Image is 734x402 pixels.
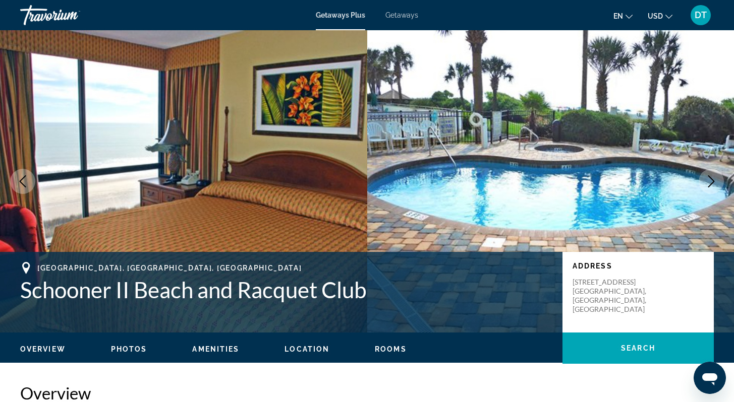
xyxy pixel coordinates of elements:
[192,345,239,354] button: Amenities
[192,345,239,353] span: Amenities
[285,345,329,354] button: Location
[20,345,66,353] span: Overview
[613,9,633,23] button: Change language
[648,12,663,20] span: USD
[695,10,707,20] span: DT
[562,332,714,364] button: Search
[111,345,147,353] span: Photos
[621,344,655,352] span: Search
[20,277,552,303] h1: Schooner II Beach and Racquet Club
[285,345,329,353] span: Location
[573,278,653,314] p: [STREET_ADDRESS] [GEOGRAPHIC_DATA], [GEOGRAPHIC_DATA], [GEOGRAPHIC_DATA]
[316,11,365,19] a: Getaways Plus
[694,362,726,394] iframe: Button to launch messaging window
[688,5,714,26] button: User Menu
[613,12,623,20] span: en
[10,169,35,194] button: Previous image
[111,345,147,354] button: Photos
[37,264,302,272] span: [GEOGRAPHIC_DATA], [GEOGRAPHIC_DATA], [GEOGRAPHIC_DATA]
[20,2,121,28] a: Travorium
[648,9,672,23] button: Change currency
[375,345,407,353] span: Rooms
[375,345,407,354] button: Rooms
[385,11,418,19] a: Getaways
[573,262,704,270] p: Address
[20,345,66,354] button: Overview
[699,169,724,194] button: Next image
